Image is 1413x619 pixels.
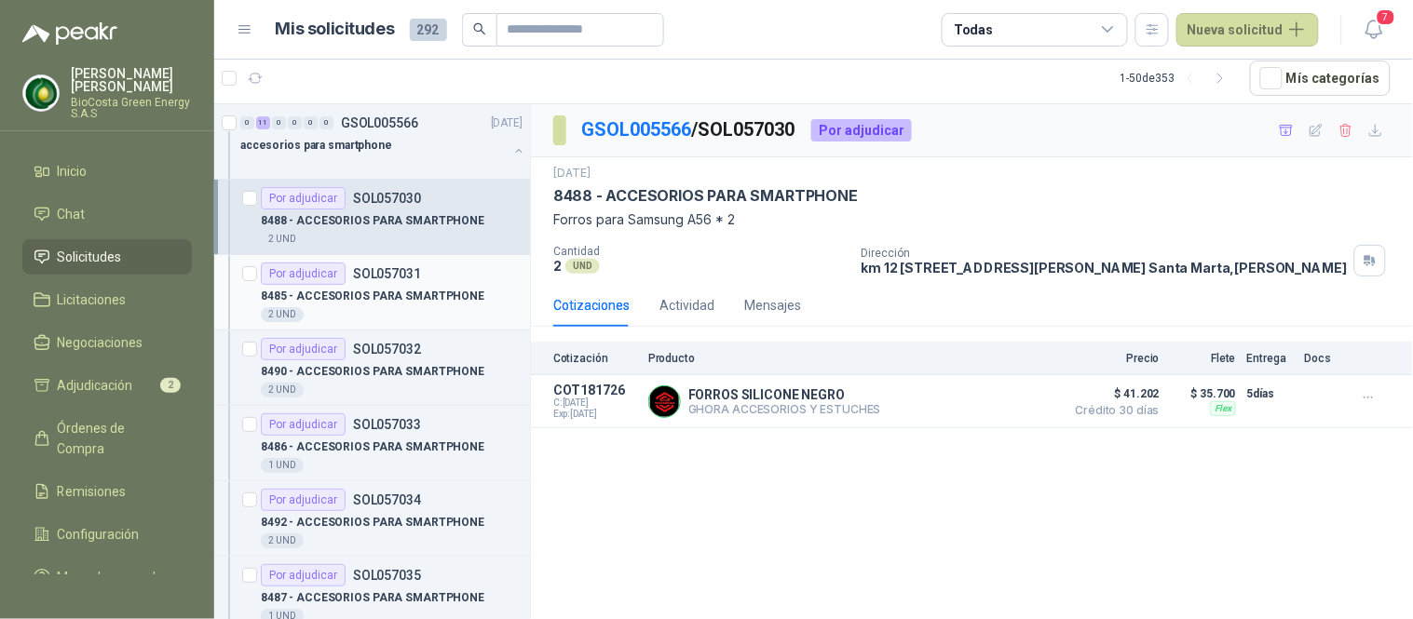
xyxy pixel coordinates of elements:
a: Licitaciones [22,282,192,317]
p: Precio [1067,352,1160,365]
p: Dirección [862,247,1348,260]
a: Configuración [22,517,192,552]
div: Por adjudicar [811,119,912,141]
button: Mís categorías [1250,61,1391,96]
p: COT181726 [553,383,637,397]
p: GSOL005566 [341,116,418,129]
p: Entrega [1247,352,1294,365]
p: SOL057034 [353,493,421,506]
div: Por adjudicar [261,187,346,209]
div: 0 [319,116,333,129]
div: Actividad [659,295,714,316]
div: Flex [1210,401,1236,416]
p: Flete [1171,352,1236,365]
div: Mensajes [744,295,801,316]
div: 2 UND [261,533,304,548]
a: Negociaciones [22,325,192,360]
div: 0 [240,116,254,129]
h1: Mis solicitudes [276,16,395,43]
span: 2 [160,378,181,393]
p: [DATE] [491,114,523,132]
a: Por adjudicarSOL0570308488 - ACCESORIOS PARA SMARTPHONE2 UND [214,180,530,255]
span: Exp: [DATE] [553,409,637,420]
p: Producto [648,352,1055,365]
p: BioCosta Green Energy S.A.S [71,97,192,119]
span: Licitaciones [58,289,127,310]
a: Solicitudes [22,239,192,275]
a: Por adjudicarSOL0570318485 - ACCESORIOS PARA SMARTPHONE2 UND [214,255,530,330]
span: Crédito 30 días [1067,405,1160,416]
p: 5 días [1247,383,1294,405]
div: 0 [272,116,286,129]
p: 8488 - ACCESORIOS PARA SMARTPHONE [261,212,484,230]
a: GSOL005566 [581,118,691,141]
div: Todas [954,20,993,40]
img: Company Logo [649,386,680,417]
p: Cantidad [553,245,847,258]
p: 8490 - ACCESORIOS PARA SMARTPHONE [261,363,484,381]
p: SOL057035 [353,569,421,582]
div: 0 [304,116,318,129]
span: 7 [1376,8,1396,26]
span: Chat [58,204,86,224]
p: 8487 - ACCESORIOS PARA SMARTPHONE [261,589,484,607]
p: [DATE] [553,165,591,182]
p: $ 35.700 [1171,383,1236,405]
div: 0 [288,116,302,129]
p: km 12 [STREET_ADDRESS][PERSON_NAME] Santa Marta , [PERSON_NAME] [862,260,1348,276]
a: Por adjudicarSOL0570338486 - ACCESORIOS PARA SMARTPHONE1 UND [214,406,530,481]
p: 2 [553,258,562,274]
span: $ 41.202 [1067,383,1160,405]
div: Por adjudicar [261,338,346,360]
span: search [473,22,486,35]
button: Nueva solicitud [1176,13,1319,47]
span: Inicio [58,161,88,182]
p: [PERSON_NAME] [PERSON_NAME] [71,67,192,93]
p: / SOL057030 [581,115,796,144]
div: Por adjudicar [261,564,346,586]
p: 8485 - ACCESORIOS PARA SMARTPHONE [261,288,484,305]
button: 7 [1357,13,1391,47]
p: SOL057030 [353,192,421,205]
p: FORROS SILICONE NEGRO [688,387,881,402]
span: 292 [410,19,447,41]
p: SOL057033 [353,418,421,431]
p: 8486 - ACCESORIOS PARA SMARTPHONE [261,438,484,456]
div: UND [565,259,600,274]
span: Remisiones [58,481,127,502]
a: 0 11 0 0 0 0 GSOL005566[DATE] accesorios para smartphone [240,112,526,171]
div: 2 UND [261,383,304,397]
div: Por adjudicar [261,262,346,285]
div: Cotizaciones [553,295,630,316]
span: Negociaciones [58,332,143,353]
div: 2 UND [261,307,304,322]
span: Manuales y ayuda [58,567,164,587]
p: accesorios para smartphone [240,137,392,155]
span: Órdenes de Compra [58,418,174,459]
a: Por adjudicarSOL0570328490 - ACCESORIOS PARA SMARTPHONE2 UND [214,330,530,406]
span: Solicitudes [58,247,122,267]
a: Órdenes de Compra [22,410,192,466]
span: Configuración [58,524,140,545]
div: 2 UND [261,232,304,247]
p: Forros para Samsung A56 * 2 [553,209,1391,230]
p: Docs [1305,352,1342,365]
span: Adjudicación [58,375,133,396]
div: 1 UND [261,458,304,473]
a: Chat [22,196,192,232]
img: Logo peakr [22,22,117,45]
div: Por adjudicar [261,413,346,436]
div: Por adjudicar [261,489,346,511]
a: Por adjudicarSOL0570348492 - ACCESORIOS PARA SMARTPHONE2 UND [214,481,530,557]
p: SOL057031 [353,267,421,280]
p: 8488 - ACCESORIOS PARA SMARTPHONE [553,186,858,206]
a: Adjudicación2 [22,368,192,403]
p: 8492 - ACCESORIOS PARA SMARTPHONE [261,514,484,532]
a: Remisiones [22,474,192,509]
div: 1 - 50 de 353 [1121,63,1235,93]
a: Inicio [22,154,192,189]
p: SOL057032 [353,343,421,356]
a: Manuales y ayuda [22,559,192,595]
span: C: [DATE] [553,397,637,409]
img: Company Logo [23,75,59,111]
